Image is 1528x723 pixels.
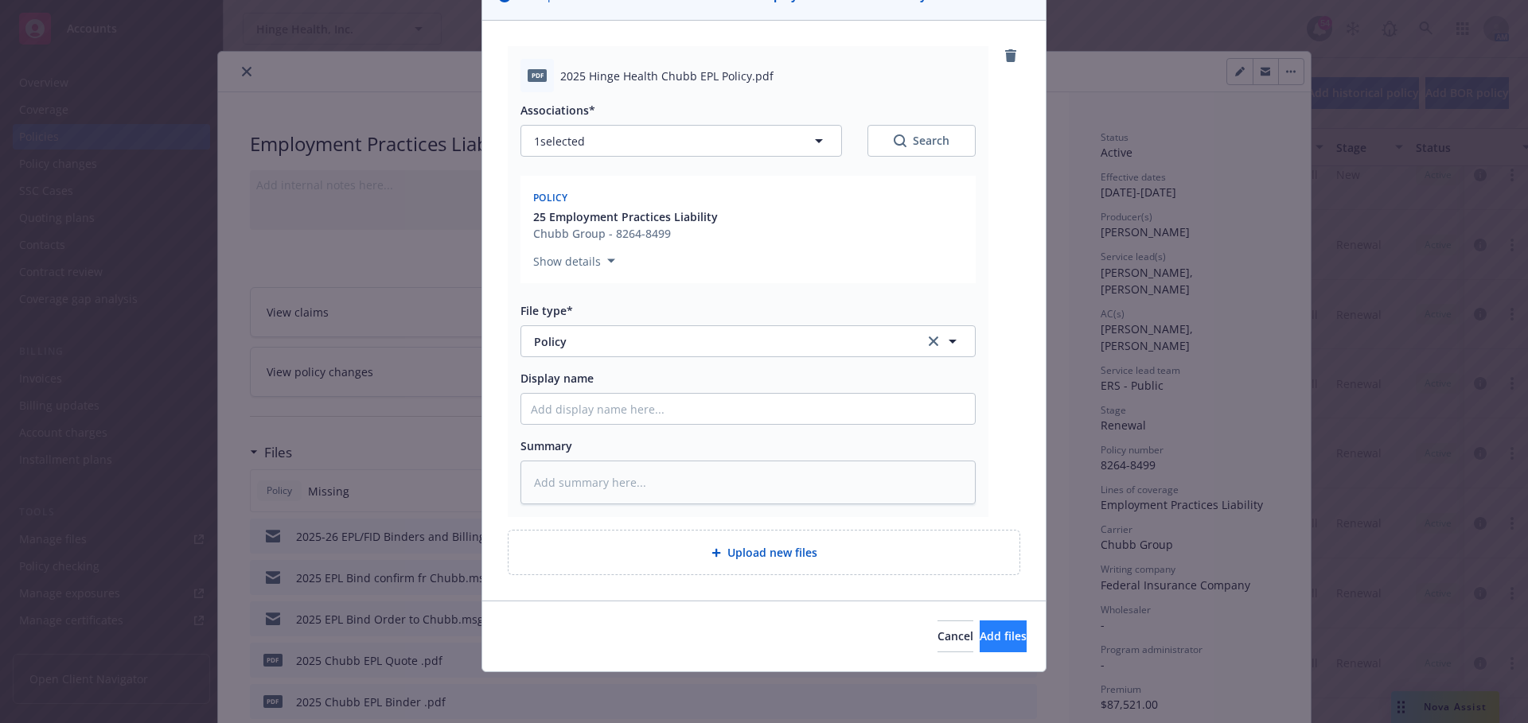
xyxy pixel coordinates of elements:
[937,620,973,652] button: Cancel
[508,530,1020,575] div: Upload new files
[727,544,817,561] span: Upload new files
[980,620,1027,652] button: Add files
[937,628,973,643] span: Cancel
[980,628,1027,643] span: Add files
